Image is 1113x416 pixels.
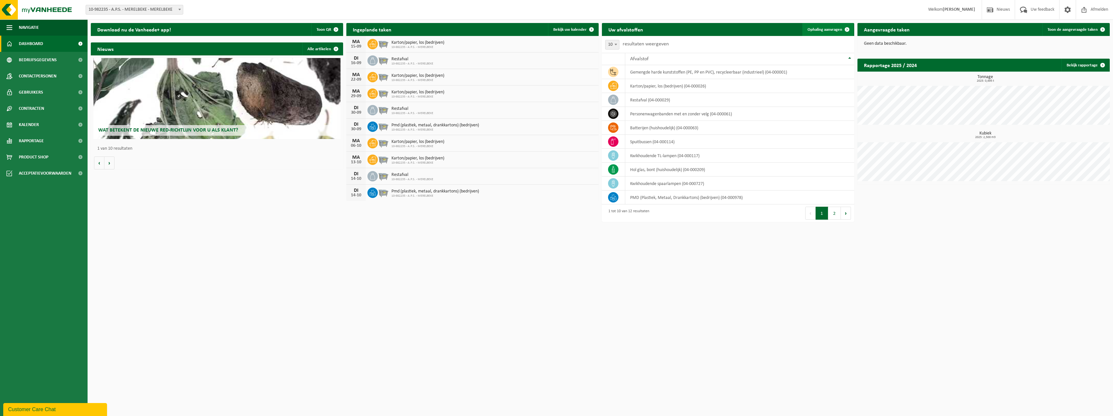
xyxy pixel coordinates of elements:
a: Ophaling aanvragen [802,23,854,36]
span: Dashboard [19,36,43,52]
span: 10-982235 - A.P.S. - MERELBEKE - MERELBEKE [86,5,183,15]
span: Toon de aangevraagde taken [1047,28,1098,32]
div: 14-10 [350,177,363,181]
h2: Ingeplande taken [346,23,398,36]
div: DI [350,122,363,127]
div: 16-09 [350,61,363,65]
a: Wat betekent de nieuwe RED-richtlijn voor u als klant? [93,58,341,139]
img: WB-2500-GAL-GY-01 [378,137,389,148]
div: 22-09 [350,77,363,82]
h2: Download nu de Vanheede+ app! [91,23,177,36]
td: spuitbussen (04-000114) [625,135,854,149]
span: Pmd (plastiek, metaal, drankkartons) (bedrijven) [391,189,479,194]
div: MA [350,155,363,160]
p: Geen data beschikbaar. [864,41,1103,46]
p: 1 van 10 resultaten [97,146,340,151]
button: Previous [805,207,816,220]
span: Bedrijfsgegevens [19,52,57,68]
span: Restafval [391,106,433,111]
span: 10-982235 - A.P.S. - MERELBEKE [391,45,444,49]
span: Karton/papier, los (bedrijven) [391,90,444,95]
div: DI [350,56,363,61]
span: 10 [605,40,619,50]
button: 1 [816,207,828,220]
img: WB-2500-GAL-GY-01 [378,187,389,198]
div: 14-10 [350,193,363,198]
div: MA [350,89,363,94]
div: 30-09 [350,110,363,115]
span: 10-982235 - A.P.S. - MERELBEKE - MERELBEKE [86,5,183,14]
div: MA [350,72,363,77]
span: Afvalstof [630,56,649,62]
td: restafval (04-000029) [625,93,854,107]
label: resultaten weergeven [623,41,669,47]
div: DI [350,105,363,110]
span: 10-982235 - A.P.S. - MERELBEKE [391,78,444,82]
td: gemengde harde kunststoffen (PE, PP en PVC), recycleerbaar (industrieel) (04-000001) [625,65,854,79]
button: 2 [828,207,841,220]
span: Toon QR [317,28,331,32]
span: Navigatie [19,19,39,36]
span: 10-982235 - A.P.S. - MERELBEKE [391,144,444,148]
div: MA [350,39,363,44]
h2: Aangevraagde taken [857,23,916,36]
div: 29-09 [350,94,363,98]
div: 1 tot 10 van 12 resultaten [605,206,649,220]
span: 10-982235 - A.P.S. - MERELBEKE [391,161,444,165]
img: WB-2500-GAL-GY-01 [378,54,389,65]
td: personenwagenbanden met en zonder velg (04-000061) [625,107,854,121]
span: Karton/papier, los (bedrijven) [391,139,444,144]
img: WB-2500-GAL-GY-01 [378,154,389,165]
span: Karton/papier, los (bedrijven) [391,40,444,45]
img: WB-2500-GAL-GY-01 [378,170,389,181]
strong: [PERSON_NAME] [943,7,975,12]
span: Karton/papier, los (bedrijven) [391,73,444,78]
div: MA [350,138,363,144]
td: batterijen (huishoudelijk) (04-000063) [625,121,854,135]
span: 10-982235 - A.P.S. - MERELBEKE [391,111,433,115]
span: 10-982235 - A.P.S. - MERELBEKE [391,128,479,132]
div: DI [350,188,363,193]
span: Kalender [19,117,39,133]
span: Acceptatievoorwaarden [19,165,71,181]
td: kwikhoudende spaarlampen (04-000727) [625,177,854,191]
span: 10-982235 - A.P.S. - MERELBEKE [391,95,444,99]
span: 10-982235 - A.P.S. - MERELBEKE [391,178,433,181]
span: 10-982235 - A.P.S. - MERELBEKE [391,62,433,66]
span: Bekijk uw kalender [553,28,587,32]
span: Ophaling aanvragen [808,28,842,32]
div: DI [350,171,363,177]
a: Toon de aangevraagde taken [1042,23,1109,36]
a: Alle artikelen [302,42,342,55]
h3: Kubiek [861,131,1110,139]
img: WB-2500-GAL-GY-01 [378,121,389,132]
td: karton/papier, los (bedrijven) (04-000026) [625,79,854,93]
img: WB-2500-GAL-GY-01 [378,38,389,49]
span: 2025: 0,695 t [861,79,1110,83]
img: WB-2500-GAL-GY-01 [378,104,389,115]
a: Bekijk rapportage [1061,59,1109,72]
div: 15-09 [350,44,363,49]
span: Pmd (plastiek, metaal, drankkartons) (bedrijven) [391,123,479,128]
td: PMD (Plastiek, Metaal, Drankkartons) (bedrijven) (04-000978) [625,191,854,204]
button: Next [841,207,851,220]
h3: Tonnage [861,75,1110,83]
button: Toon QR [311,23,342,36]
span: 10-982235 - A.P.S. - MERELBEKE [391,194,479,198]
span: Restafval [391,57,433,62]
iframe: chat widget [3,402,108,416]
span: Product Shop [19,149,48,165]
span: 2025: 2,500 m3 [861,136,1110,139]
button: Vorige [94,156,104,169]
h2: Nieuws [91,42,120,55]
span: Restafval [391,172,433,178]
span: Rapportage [19,133,44,149]
a: Bekijk uw kalender [548,23,598,36]
span: Wat betekent de nieuwe RED-richtlijn voor u als klant? [98,128,238,133]
span: Contracten [19,100,44,117]
div: 30-09 [350,127,363,132]
button: Volgende [104,156,114,169]
div: 13-10 [350,160,363,165]
img: WB-2500-GAL-GY-01 [378,87,389,98]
